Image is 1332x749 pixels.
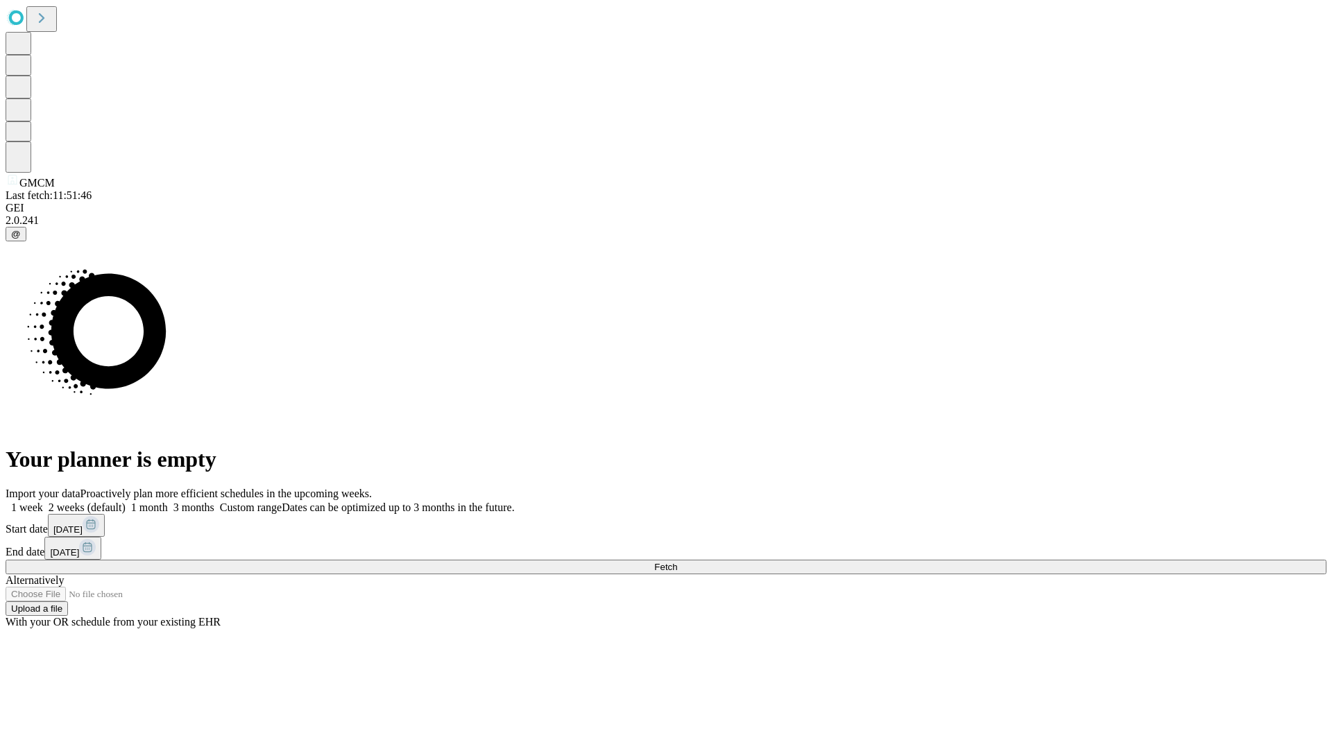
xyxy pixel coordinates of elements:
[6,447,1326,472] h1: Your planner is empty
[6,214,1326,227] div: 2.0.241
[49,501,126,513] span: 2 weeks (default)
[282,501,514,513] span: Dates can be optimized up to 3 months in the future.
[80,488,372,499] span: Proactively plan more efficient schedules in the upcoming weeks.
[50,547,79,558] span: [DATE]
[11,229,21,239] span: @
[11,501,43,513] span: 1 week
[6,488,80,499] span: Import your data
[6,574,64,586] span: Alternatively
[6,560,1326,574] button: Fetch
[6,202,1326,214] div: GEI
[6,537,1326,560] div: End date
[6,601,68,616] button: Upload a file
[654,562,677,572] span: Fetch
[173,501,214,513] span: 3 months
[131,501,168,513] span: 1 month
[6,616,221,628] span: With your OR schedule from your existing EHR
[6,189,92,201] span: Last fetch: 11:51:46
[44,537,101,560] button: [DATE]
[53,524,83,535] span: [DATE]
[6,227,26,241] button: @
[6,514,1326,537] div: Start date
[220,501,282,513] span: Custom range
[19,177,55,189] span: GMCM
[48,514,105,537] button: [DATE]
